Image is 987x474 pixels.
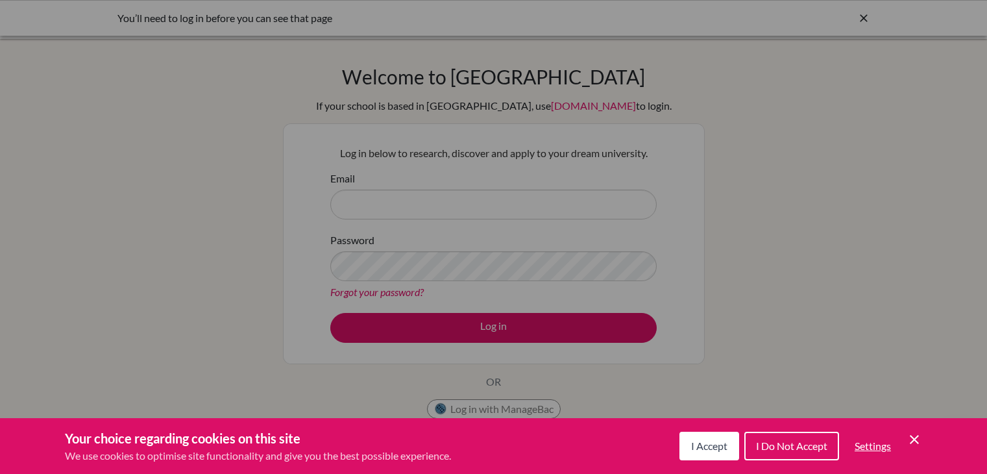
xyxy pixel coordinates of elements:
[907,432,922,447] button: Save and close
[679,432,739,460] button: I Accept
[744,432,839,460] button: I Do Not Accept
[756,440,827,452] span: I Do Not Accept
[691,440,727,452] span: I Accept
[65,429,451,448] h3: Your choice regarding cookies on this site
[65,448,451,464] p: We use cookies to optimise site functionality and give you the best possible experience.
[855,440,891,452] span: Settings
[844,433,901,459] button: Settings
